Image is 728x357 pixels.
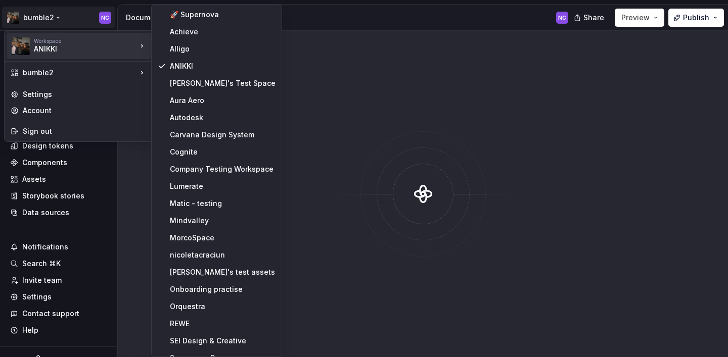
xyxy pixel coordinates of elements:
div: Achieve [170,27,276,37]
div: bumble2 [23,68,137,78]
div: SEI Design & Creative [170,336,276,346]
div: Mindvalley [170,216,276,226]
div: Sign out [23,126,147,136]
div: ANIKKI [34,44,120,54]
img: 6406f678-1b55-468d-98ac-69dd53595fce.png [12,37,30,55]
div: REWE [170,319,276,329]
div: ANIKKI [170,61,276,71]
div: Workspace [34,38,137,44]
div: 🚀 Supernova [170,10,276,20]
div: Cognite [170,147,276,157]
div: Company Testing Workspace [170,164,276,174]
div: Aura Aero [170,95,276,106]
div: Lumerate [170,181,276,191]
div: MorcoSpace [170,233,276,243]
div: nicoletacraciun [170,250,276,260]
div: Orquestra [170,301,276,312]
div: [PERSON_NAME]'s test assets [170,267,276,277]
div: Carvana Design System [170,130,276,140]
div: [PERSON_NAME]'s Test Space [170,78,276,88]
div: Settings [23,89,147,99]
div: Autodesk [170,113,276,123]
div: Alligo [170,44,276,54]
div: Onboarding practise [170,284,276,294]
div: Matic - testing [170,198,276,209]
div: Account [23,106,147,116]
